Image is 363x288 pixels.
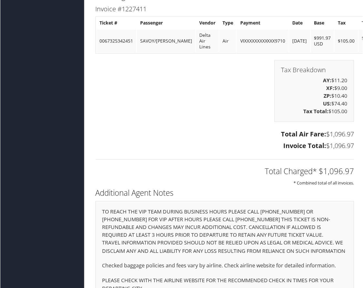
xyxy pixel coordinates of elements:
[281,130,327,139] strong: Total Air Fare:
[95,130,354,139] h3: $1,096.97
[137,30,195,53] td: SAVOY/[PERSON_NAME]
[311,30,334,53] td: $991.97 USD
[95,188,354,199] h2: Additional Agent Notes
[95,142,354,151] h3: $1,096.97
[95,166,354,177] h2: Total Charged* $1,096.97
[324,93,332,100] strong: ZP:
[219,30,236,53] td: Air
[96,30,136,53] td: 0067325342451
[102,262,347,271] p: Checked baggage policies and fees vary by airline. Check airline website for detailed information.
[137,17,195,29] th: Passenger
[327,85,335,92] strong: XF:
[304,108,329,115] strong: Tax Total:
[237,17,289,29] th: Payment
[284,142,327,150] strong: Invoice Total:
[294,181,354,186] small: * Combined total of all invoices.
[281,67,326,74] h3: Tax Breakdown
[311,17,334,29] th: Base
[335,30,358,53] td: $105.00
[335,17,358,29] th: Tax
[219,17,236,29] th: Type
[96,17,136,29] th: Ticket #
[102,239,347,256] p: TRAVEL INFORMATION PROVIDED SHOULD NOT BE RELIED UPON AS LEGAL OR MEDICAL ADVICE. WE DISCLAIM ANY...
[275,60,354,122] div: $11.20 $9.00 $10.40 $74.40 $105.00
[289,30,310,53] td: [DATE]
[323,77,332,84] strong: AY:
[323,100,332,107] strong: US:
[237,30,289,53] td: VIXXXXXXXXXXXX9710
[95,5,354,14] h3: Invoice #1227411
[196,17,219,29] th: Vendor
[196,30,219,53] td: Delta Air Lines
[289,17,310,29] th: Date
